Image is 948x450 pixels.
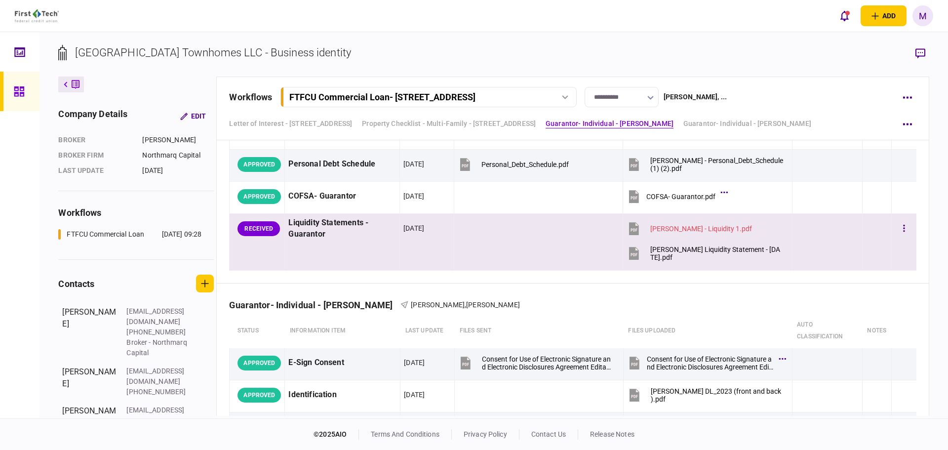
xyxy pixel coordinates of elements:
div: [EMAIL_ADDRESS][DOMAIN_NAME] [126,366,191,387]
div: APPROVED [237,189,281,204]
span: [PERSON_NAME] [411,301,465,309]
div: RECEIVED [237,221,280,236]
div: COFSA- Guarantor.pdf [646,193,715,201]
div: [PERSON_NAME] [62,405,117,447]
div: Consent for Use of Electronic Signature and Electronic Disclosures Agreement Editable.pdf [482,355,615,371]
div: [DATE] [404,390,425,400]
button: open notifications list [834,5,855,26]
div: workflows [229,90,272,104]
div: Broker - Northmarq Capital [126,337,191,358]
span: [PERSON_NAME] [466,301,520,309]
div: [PERSON_NAME] [62,306,117,358]
div: Liquidity Statements - Guarantor [288,217,396,240]
div: Guarantor- Individual - [PERSON_NAME] [229,300,400,310]
div: [PHONE_NUMBER] [126,387,191,397]
button: Consent for Use of Electronic Signature and Electronic Disclosures Agreement Editable.pdf [458,352,615,374]
div: workflows [58,206,214,219]
div: [DATE] [404,358,425,368]
div: [PERSON_NAME] [62,366,117,397]
a: release notes [590,430,634,438]
div: broker firm [58,150,132,161]
th: Information item [285,314,400,348]
a: Letter of Interest - [STREET_ADDRESS] [229,119,352,129]
div: Kesani - Personal_Debt_Schedule (1) (2).pdf [650,157,783,172]
a: Property Checklist - Multi-Family - [STREET_ADDRESS] [362,119,536,129]
div: FTFCU Commercial Loan [67,229,144,240]
div: [PERSON_NAME] [142,135,214,145]
div: Kesani Liquidity Statement - 9.24.25.pdf [650,245,783,261]
div: E-Sign Consent [288,352,396,374]
div: [EMAIL_ADDRESS][DOMAIN_NAME] [126,405,191,426]
img: client company logo [15,9,59,22]
button: COFSA- Guarantor.pdf [627,185,725,207]
div: [DATE] 09:28 [162,229,202,240]
button: Personal_Debt_Schedule.pdf [458,153,569,175]
button: open adding identity options [861,5,907,26]
div: [DATE] [142,165,214,176]
div: COFSA- Guarantor [288,185,396,207]
th: Files uploaded [623,314,792,348]
div: Northmarq Capital [142,150,214,161]
button: Kesani Liquidity Statement - 9.24.25.pdf [627,242,783,264]
button: M [912,5,933,26]
div: [EMAIL_ADDRESS][DOMAIN_NAME] [126,306,191,327]
button: Edit [172,107,214,125]
div: [DATE] [403,191,424,201]
th: notes [862,314,891,348]
div: Identification [288,384,396,406]
a: Guarantor- Individual - [PERSON_NAME] [546,119,673,129]
div: Broker [58,135,132,145]
div: contacts [58,277,94,290]
div: © 2025 AIO [314,429,359,440]
div: Kesani - Liquidity 1.pdf [650,225,752,233]
div: Consent for Use of Electronic Signature and Electronic Disclosures Agreement Editable.pdf [647,355,774,371]
th: status [230,314,285,348]
button: Jella DL_2023 (front and back).pdf [627,384,784,406]
th: last update [400,314,455,348]
button: Kesani - Liquidity 1.pdf [627,217,752,240]
div: company details [58,107,127,125]
button: Kesani - Personal_Debt_Schedule (1) (2).pdf [627,153,783,175]
span: , [465,301,466,309]
div: Jella DL_2023 (front and back).pdf [651,387,784,403]
a: privacy policy [464,430,507,438]
th: files sent [455,314,624,348]
div: [GEOGRAPHIC_DATA] Townhomes LLC - Business identity [75,44,351,61]
a: FTFCU Commercial Loan[DATE] 09:28 [58,229,201,240]
div: FTFCU Commercial Loan - [STREET_ADDRESS] [289,92,475,102]
div: last update [58,165,132,176]
div: [PHONE_NUMBER] [126,327,191,337]
div: APPROVED [237,388,281,403]
div: [DATE] [403,159,424,169]
div: [DATE] [403,223,424,233]
a: Guarantor- Individual - [PERSON_NAME] [683,119,811,129]
button: Consent for Use of Electronic Signature and Electronic Disclosures Agreement Editable.pdf [627,352,784,374]
th: auto classification [792,314,862,348]
a: contact us [531,430,566,438]
div: APPROVED [237,157,281,172]
div: [PERSON_NAME] , ... [664,92,727,102]
button: FTFCU Commercial Loan- [STREET_ADDRESS] [280,87,577,107]
div: Personal_Debt_Schedule.pdf [481,161,569,168]
div: APPROVED [237,356,281,370]
a: terms and conditions [371,430,439,438]
div: Personal Debt Schedule [288,153,396,175]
